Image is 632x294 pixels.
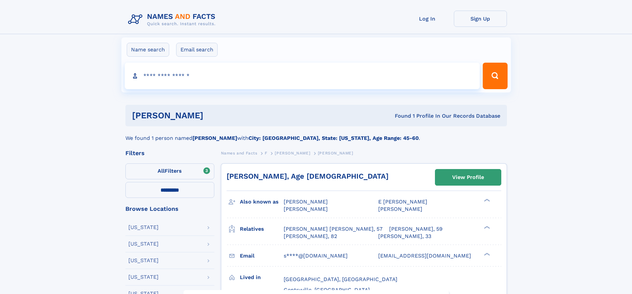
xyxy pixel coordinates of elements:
[275,149,310,157] a: [PERSON_NAME]
[240,272,284,283] h3: Lived in
[275,151,310,155] span: [PERSON_NAME]
[125,126,507,142] div: We found 1 person named with .
[378,253,471,259] span: [EMAIL_ADDRESS][DOMAIN_NAME]
[389,225,443,233] a: [PERSON_NAME], 59
[128,241,159,247] div: [US_STATE]
[227,172,388,180] a: [PERSON_NAME], Age [DEMOGRAPHIC_DATA]
[378,233,431,240] a: [PERSON_NAME], 33
[483,63,507,89] button: Search Button
[128,258,159,263] div: [US_STATE]
[452,170,484,185] div: View Profile
[176,43,218,57] label: Email search
[284,206,328,212] span: [PERSON_NAME]
[299,112,500,120] div: Found 1 Profile In Our Records Database
[284,225,383,233] a: [PERSON_NAME] [PERSON_NAME], 57
[454,11,507,27] a: Sign Up
[127,43,169,57] label: Name search
[240,196,284,207] h3: Also known as
[284,287,370,293] span: Gentryville, [GEOGRAPHIC_DATA]
[435,169,501,185] a: View Profile
[221,149,257,157] a: Names and Facts
[128,274,159,280] div: [US_STATE]
[192,135,237,141] b: [PERSON_NAME]
[125,163,214,179] label: Filters
[284,276,397,282] span: [GEOGRAPHIC_DATA], [GEOGRAPHIC_DATA]
[482,198,490,203] div: ❯
[284,199,328,205] span: [PERSON_NAME]
[378,199,427,205] span: E [PERSON_NAME]
[401,11,454,27] a: Log In
[125,11,221,29] img: Logo Names and Facts
[482,225,490,229] div: ❯
[240,223,284,235] h3: Relatives
[125,206,214,212] div: Browse Locations
[132,111,299,120] h1: [PERSON_NAME]
[378,206,422,212] span: [PERSON_NAME]
[265,151,267,155] span: F
[318,151,353,155] span: [PERSON_NAME]
[125,150,214,156] div: Filters
[158,168,165,174] span: All
[265,149,267,157] a: F
[284,233,337,240] a: [PERSON_NAME], 82
[128,225,159,230] div: [US_STATE]
[482,252,490,256] div: ❯
[240,250,284,262] h3: Email
[248,135,419,141] b: City: [GEOGRAPHIC_DATA], State: [US_STATE], Age Range: 45-60
[125,63,480,89] input: search input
